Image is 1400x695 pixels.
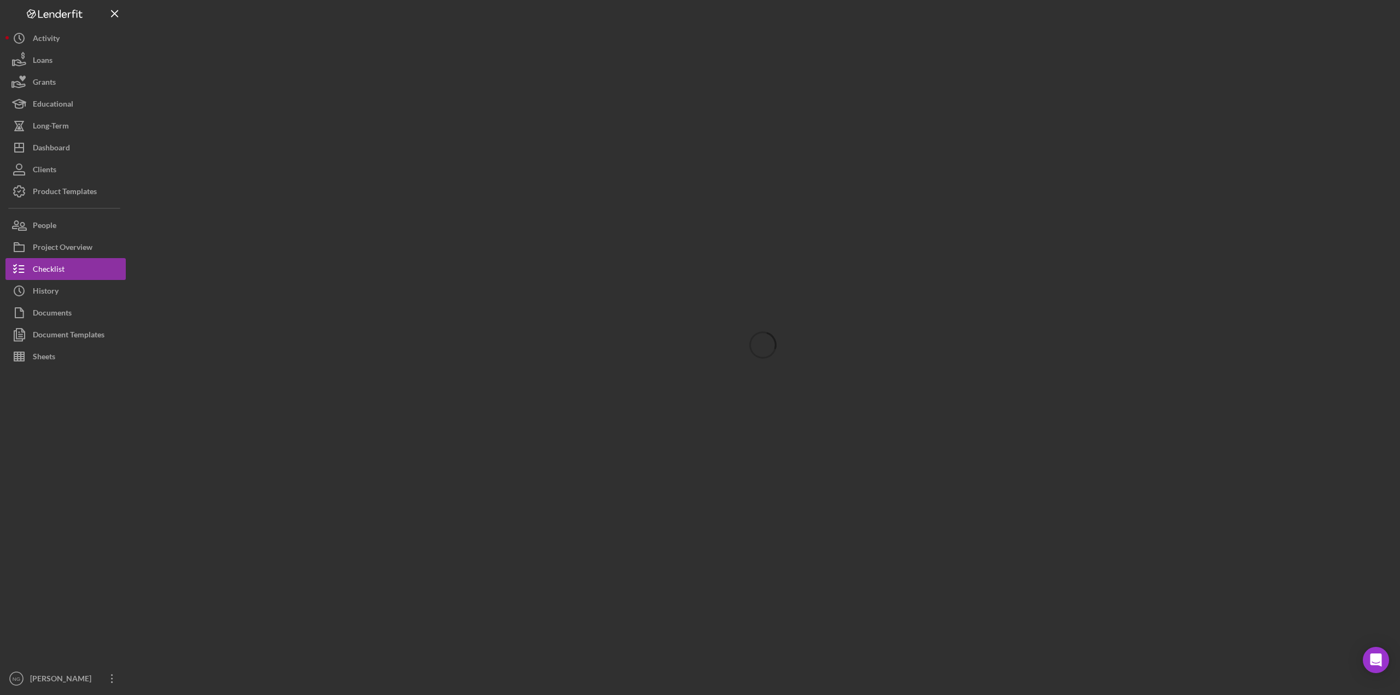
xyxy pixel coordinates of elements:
div: Document Templates [33,324,104,348]
div: Documents [33,302,72,326]
button: Clients [5,159,126,180]
button: History [5,280,126,302]
div: Dashboard [33,137,70,161]
div: Educational [33,93,73,118]
div: Checklist [33,258,65,283]
text: NG [13,676,20,682]
button: People [5,214,126,236]
button: Document Templates [5,324,126,346]
button: Documents [5,302,126,324]
button: Sheets [5,346,126,367]
div: Project Overview [33,236,92,261]
button: Product Templates [5,180,126,202]
button: Project Overview [5,236,126,258]
button: Activity [5,27,126,49]
div: People [33,214,56,239]
div: Loans [33,49,52,74]
div: Clients [33,159,56,183]
button: Grants [5,71,126,93]
button: Dashboard [5,137,126,159]
div: Activity [33,27,60,52]
button: Educational [5,93,126,115]
div: Sheets [33,346,55,370]
div: Product Templates [33,180,97,205]
button: NG[PERSON_NAME] [5,668,126,690]
div: [PERSON_NAME] [27,668,98,692]
div: History [33,280,59,305]
button: Checklist [5,258,126,280]
button: Loans [5,49,126,71]
button: Long-Term [5,115,126,137]
div: Grants [33,71,56,96]
div: Open Intercom Messenger [1363,647,1389,673]
div: Long-Term [33,115,69,139]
